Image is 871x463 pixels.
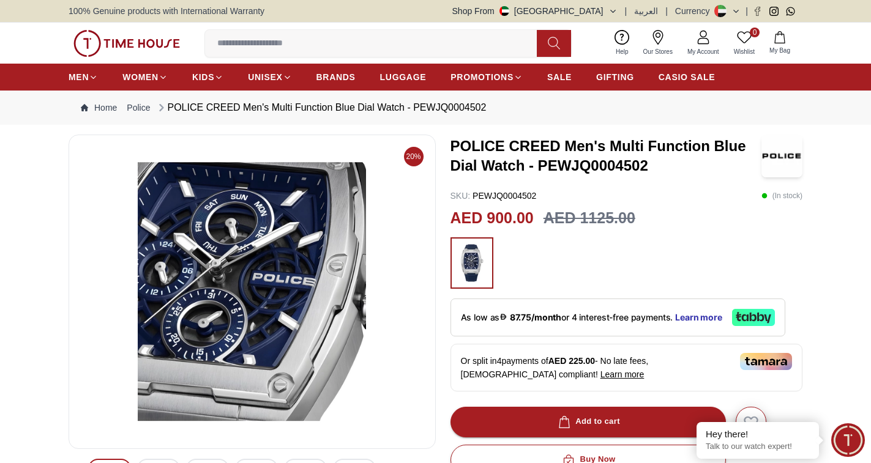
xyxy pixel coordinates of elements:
[122,66,168,88] a: WOMEN
[452,5,618,17] button: Shop From[GEOGRAPHIC_DATA]
[611,47,634,56] span: Help
[127,102,150,114] a: Police
[499,6,509,16] img: United Arab Emirates
[122,71,159,83] span: WOMEN
[729,47,760,56] span: Wishlist
[380,71,427,83] span: LUGGAGE
[548,356,595,366] span: AED 225.00
[600,369,645,379] span: Learn more
[248,71,282,83] span: UNISEX
[762,29,798,57] button: My Bag
[81,102,117,114] a: Home
[706,428,810,440] div: Hey there!
[659,66,716,88] a: CASIO SALE
[761,190,802,202] p: ( In stock )
[450,207,534,230] h2: AED 900.00
[450,66,523,88] a: PROMOTIONS
[155,100,487,115] div: POLICE CREED Men's Multi Function Blue Dial Watch - PEWJQ0004502
[450,344,803,391] div: Or split in 4 payments of - No late fees, [DEMOGRAPHIC_DATA] compliant!
[69,91,802,125] nav: Breadcrumb
[634,5,658,17] button: العربية
[69,71,89,83] span: MEN
[69,5,264,17] span: 100% Genuine products with International Warranty
[450,190,537,202] p: PEWJQ0004502
[79,145,425,439] img: POLICE CREED Men's Multi Function Blue Dial Watch - PEWJQ0004502
[73,30,180,57] img: ...
[764,46,795,55] span: My Bag
[248,66,291,88] a: UNISEX
[750,28,760,37] span: 0
[746,5,748,17] span: |
[457,243,487,283] img: ...
[547,71,572,83] span: SALE
[450,71,514,83] span: PROMOTIONS
[753,7,762,16] a: Facebook
[544,207,635,230] h3: AED 1125.00
[769,7,779,16] a: Instagram
[727,28,762,59] a: 0Wishlist
[69,66,98,88] a: MEN
[547,66,572,88] a: SALE
[556,415,620,429] div: Add to cart
[316,66,356,88] a: BRANDS
[316,71,356,83] span: BRANDS
[450,407,726,437] button: Add to cart
[596,66,634,88] a: GIFTING
[675,5,715,17] div: Currency
[625,5,627,17] span: |
[659,71,716,83] span: CASIO SALE
[380,66,427,88] a: LUGGAGE
[665,5,668,17] span: |
[706,442,810,452] p: Talk to our watch expert!
[761,135,802,177] img: POLICE CREED Men's Multi Function Blue Dial Watch - PEWJQ0004502
[404,147,424,166] span: 20%
[636,28,680,59] a: Our Stores
[786,7,795,16] a: Whatsapp
[740,353,792,370] img: Tamara
[450,136,761,176] h3: POLICE CREED Men's Multi Function Blue Dial Watch - PEWJQ0004502
[608,28,636,59] a: Help
[831,423,865,457] div: Chat Widget
[192,66,223,88] a: KIDS
[192,71,214,83] span: KIDS
[450,191,471,201] span: SKU :
[638,47,678,56] span: Our Stores
[596,71,634,83] span: GIFTING
[682,47,724,56] span: My Account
